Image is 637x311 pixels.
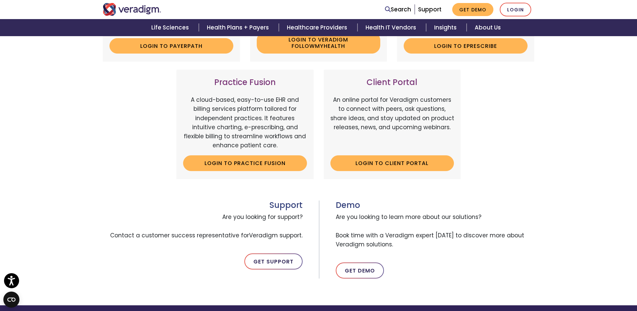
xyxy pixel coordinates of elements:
[357,19,426,36] a: Health IT Vendors
[336,201,535,210] h3: Demo
[467,19,509,36] a: About Us
[336,262,384,279] a: Get Demo
[3,292,19,308] button: Open CMP widget
[183,78,307,87] h3: Practice Fusion
[418,5,442,13] a: Support
[109,38,233,54] a: Login to Payerpath
[452,3,493,16] a: Get Demo
[426,19,467,36] a: Insights
[257,32,381,54] a: Login to Veradigm FollowMyHealth
[279,19,357,36] a: Healthcare Providers
[199,19,279,36] a: Health Plans + Payers
[330,78,454,87] h3: Client Portal
[183,155,307,171] a: Login to Practice Fusion
[330,155,454,171] a: Login to Client Portal
[103,201,303,210] h3: Support
[249,231,303,239] span: Veradigm support.
[183,95,307,150] p: A cloud-based, easy-to-use EHR and billing services platform tailored for independent practices. ...
[385,5,411,14] a: Search
[404,38,528,54] a: Login to ePrescribe
[244,253,303,269] a: Get Support
[500,3,531,16] a: Login
[330,95,454,150] p: An online portal for Veradigm customers to connect with peers, ask questions, share ideas, and st...
[103,3,161,16] img: Veradigm logo
[336,210,535,252] span: Are you looking to learn more about our solutions? Book time with a Veradigm expert [DATE] to dis...
[143,19,199,36] a: Life Sciences
[103,210,303,243] span: Are you looking for support? Contact a customer success representative for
